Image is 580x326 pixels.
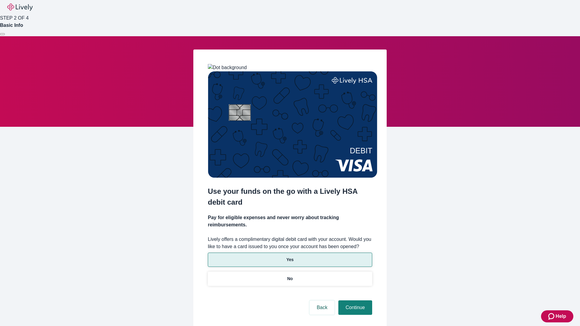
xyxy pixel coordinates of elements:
[541,310,573,322] button: Zendesk support iconHelp
[208,71,377,178] img: Debit card
[208,214,372,229] h4: Pay for eligible expenses and never worry about tracking reimbursements.
[208,186,372,208] h2: Use your funds on the go with a Lively HSA debit card
[548,313,556,320] svg: Zendesk support icon
[208,253,372,267] button: Yes
[208,64,247,71] img: Dot background
[208,272,372,286] button: No
[287,276,293,282] p: No
[208,236,372,250] label: Lively offers a complimentary digital debit card with your account. Would you like to have a card...
[338,300,372,315] button: Continue
[309,300,335,315] button: Back
[556,313,566,320] span: Help
[7,4,33,11] img: Lively
[286,257,294,263] p: Yes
